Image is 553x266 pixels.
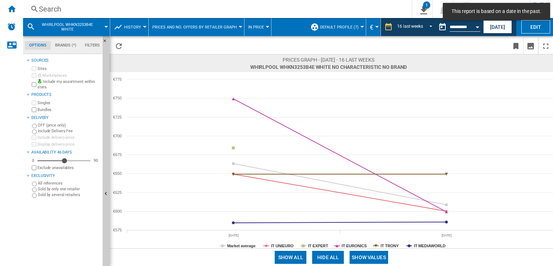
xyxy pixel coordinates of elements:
[113,115,122,119] tspan: €725
[37,100,100,106] label: Singles
[38,128,100,134] label: Include Delivery Fee
[370,18,377,36] button: €
[31,173,100,179] div: Exclusivity
[32,129,37,134] input: Include Delivery Fee
[539,37,553,54] button: Maximize
[92,158,100,163] div: 90
[114,18,145,36] div: History
[414,244,446,248] tspan: IT MEDIAWORLD
[435,20,450,34] button: md-calendar
[32,135,36,140] input: Include delivery price
[37,66,100,71] label: Sites
[113,209,122,213] tspan: €600
[124,25,141,30] span: History
[113,228,122,232] tspan: €575
[523,37,538,54] button: Download as image
[113,134,122,138] tspan: €700
[113,190,122,195] tspan: €625
[39,4,393,14] div: Search
[32,187,37,192] input: Sold by only one retailer
[25,41,51,50] md-tab-item: Options
[37,165,100,170] label: Exclude unavailables
[310,18,362,36] div: Default profile (7)
[51,41,81,50] md-tab-item: Brands (*)
[449,8,544,15] span: This report is based on a date in the past.
[441,234,451,237] tspan: [DATE]
[112,37,126,54] button: Reload
[81,41,104,50] md-tab-item: Filters
[31,115,100,121] div: Delivery
[7,22,16,31] img: alerts-logo.svg
[397,24,423,29] div: 16 last weeks
[320,18,362,36] button: Default profile (7)
[37,142,100,147] label: Display delivery price
[31,58,100,63] div: Sources
[32,73,36,78] input: Marketplaces
[350,251,388,264] button: Show values
[471,19,484,32] button: Open calendar
[250,63,407,71] span: WHIRLPOOL WHKN3253B4E WHITE No characteristic No brand
[31,92,100,98] div: Products
[229,234,239,237] tspan: [DATE]
[38,22,96,32] span: WHIRLPOOL WHKN3253B4E WHITE
[38,181,100,186] label: All references
[320,25,359,30] span: Default profile (7)
[396,21,435,33] md-select: REPORTS.WIZARD.STEPS.REPORT.STEPS.REPORT_OPTIONS.PERIOD: 16 last weeks
[312,251,344,264] button: Hide all
[37,157,90,164] md-slider: Availability
[342,244,367,248] tspan: IT EURONICS
[370,23,373,31] span: €
[32,165,36,170] input: Display delivery price
[423,1,430,9] div: 1
[248,25,264,30] span: In price
[381,244,399,248] tspan: IT TRONY
[38,192,100,198] label: Sold by several retailers
[250,56,407,63] span: Prices graph - [DATE] - 16 last weeks
[103,36,111,49] button: Hide
[32,142,36,147] input: Display delivery price
[32,107,36,112] input: Bundles
[32,182,37,186] input: All references
[32,193,37,198] input: Sold by several retailers
[248,18,267,36] button: In price
[275,251,306,264] button: Show all
[521,20,550,34] button: Edit
[37,135,100,140] label: Include delivery price
[113,96,122,100] tspan: €750
[38,18,103,36] button: WHIRLPOOL WHKN3253B4E WHITE
[308,244,328,248] tspan: IT EXPERT
[152,18,240,36] button: Prices and No. offers by retailer graph
[31,150,100,155] div: Availability 46 Days
[38,123,100,128] label: OFF (price only)
[113,171,122,176] tspan: €650
[483,20,512,34] button: [DATE]
[124,18,145,36] button: History
[152,25,237,30] span: Prices and No. offers by retailer graph
[113,152,122,157] tspan: €675
[38,186,100,192] label: Sold by only one retailer
[271,244,294,248] tspan: IT UNIEURO
[113,77,122,81] tspan: €775
[366,18,381,36] md-menu: Currency
[27,18,106,36] div: WHIRLPOOL WHKN3253B4E WHITE
[32,101,36,105] input: Singles
[509,37,523,54] button: Bookmark this report
[32,66,36,71] input: Sites
[435,18,482,36] div: This report is based on a date in the past.
[37,79,100,90] label: Include my assortment within stats
[32,124,37,128] input: OFF (price only)
[37,107,100,112] label: Bundles
[227,244,256,248] tspan: Market average
[37,79,42,83] img: mysite-bg-18x18.png
[32,80,36,89] input: Include my assortment within stats
[30,158,36,163] div: 0
[37,73,100,78] label: Marketplaces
